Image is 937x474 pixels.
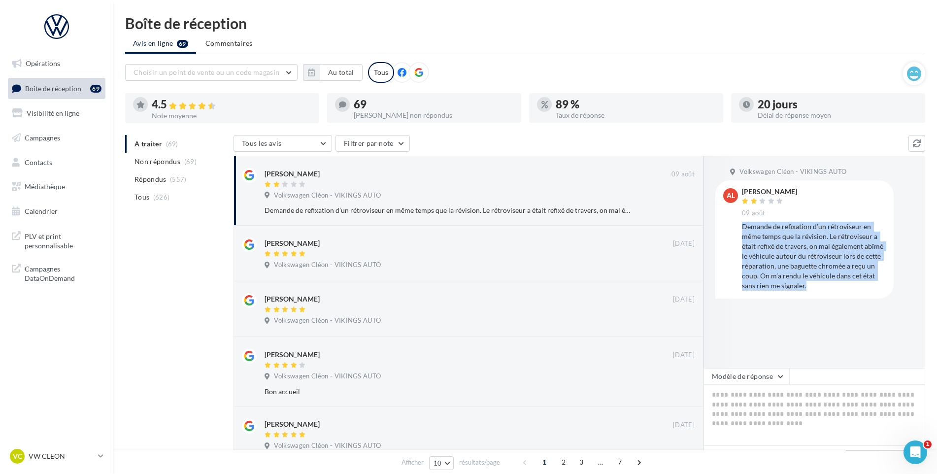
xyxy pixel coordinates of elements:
[434,459,442,467] span: 10
[303,64,363,81] button: Au total
[184,158,197,166] span: (69)
[242,139,282,147] span: Tous les avis
[368,62,394,83] div: Tous
[27,109,79,117] span: Visibilité en ligne
[673,239,695,248] span: [DATE]
[265,294,320,304] div: [PERSON_NAME]
[673,295,695,304] span: [DATE]
[274,441,381,450] span: Volkswagen Cléon - VIKINGS AUTO
[612,454,628,470] span: 7
[6,201,107,222] a: Calendrier
[429,456,454,470] button: 10
[8,447,105,466] a: VC VW CLEON
[134,192,149,202] span: Tous
[170,175,187,183] span: (557)
[25,158,52,166] span: Contacts
[663,259,695,273] button: Ignorer
[536,454,552,470] span: 1
[152,99,311,110] div: 4.5
[265,419,320,429] div: [PERSON_NAME]
[274,191,381,200] span: Volkswagen Cléon - VIKINGS AUTO
[6,226,107,255] a: PLV et print personnalisable
[6,176,107,197] a: Médiathèque
[6,258,107,287] a: Campagnes DataOnDemand
[671,170,695,179] span: 09 août
[125,16,925,31] div: Boîte de réception
[6,78,107,99] a: Boîte de réception69
[134,157,180,167] span: Non répondus
[402,458,424,467] span: Afficher
[265,350,320,360] div: [PERSON_NAME]
[265,238,320,248] div: [PERSON_NAME]
[556,454,571,470] span: 2
[556,112,715,119] div: Taux de réponse
[924,440,932,448] span: 1
[703,368,789,385] button: Modèle de réponse
[758,99,917,110] div: 20 jours
[663,315,695,329] button: Ignorer
[153,193,170,201] span: (626)
[6,103,107,124] a: Visibilité en ligne
[742,209,765,218] span: 09 août
[662,203,695,217] button: Ignorer
[354,99,513,110] div: 69
[556,99,715,110] div: 89 %
[265,387,631,397] div: Bon accueil
[205,38,253,48] span: Commentaires
[904,440,927,464] iframe: Intercom live chat
[274,316,381,325] span: Volkswagen Cléon - VIKINGS AUTO
[593,454,608,470] span: ...
[6,152,107,173] a: Contacts
[265,169,320,179] div: [PERSON_NAME]
[742,222,886,291] div: Demande de refixation d’un rétroviseur en même temps que la révision. Le rétroviseur a était refi...
[6,53,107,74] a: Opérations
[13,451,22,461] span: VC
[573,454,589,470] span: 3
[29,451,94,461] p: VW CLEON
[25,182,65,191] span: Médiathèque
[25,262,101,283] span: Campagnes DataOnDemand
[274,261,381,270] span: Volkswagen Cléon - VIKINGS AUTO
[6,128,107,148] a: Campagnes
[134,68,279,76] span: Choisir un point de vente ou un code magasin
[25,84,81,92] span: Boîte de réception
[739,168,846,176] span: Volkswagen Cléon - VIKINGS AUTO
[134,174,167,184] span: Répondus
[758,112,917,119] div: Délai de réponse moyen
[25,134,60,142] span: Campagnes
[152,112,311,119] div: Note moyenne
[662,385,695,399] button: Ignorer
[25,230,101,251] span: PLV et print personnalisable
[673,351,695,360] span: [DATE]
[274,372,381,381] span: Volkswagen Cléon - VIKINGS AUTO
[727,191,735,201] span: al
[90,85,101,93] div: 69
[234,135,332,152] button: Tous les avis
[265,205,631,215] div: Demande de refixation d’un rétroviseur en même temps que la révision. Le rétroviseur a était refi...
[125,64,298,81] button: Choisir un point de vente ou un code magasin
[26,59,60,68] span: Opérations
[459,458,500,467] span: résultats/page
[25,207,58,215] span: Calendrier
[335,135,410,152] button: Filtrer par note
[320,64,363,81] button: Au total
[742,188,797,195] div: [PERSON_NAME]
[354,112,513,119] div: [PERSON_NAME] non répondus
[673,421,695,430] span: [DATE]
